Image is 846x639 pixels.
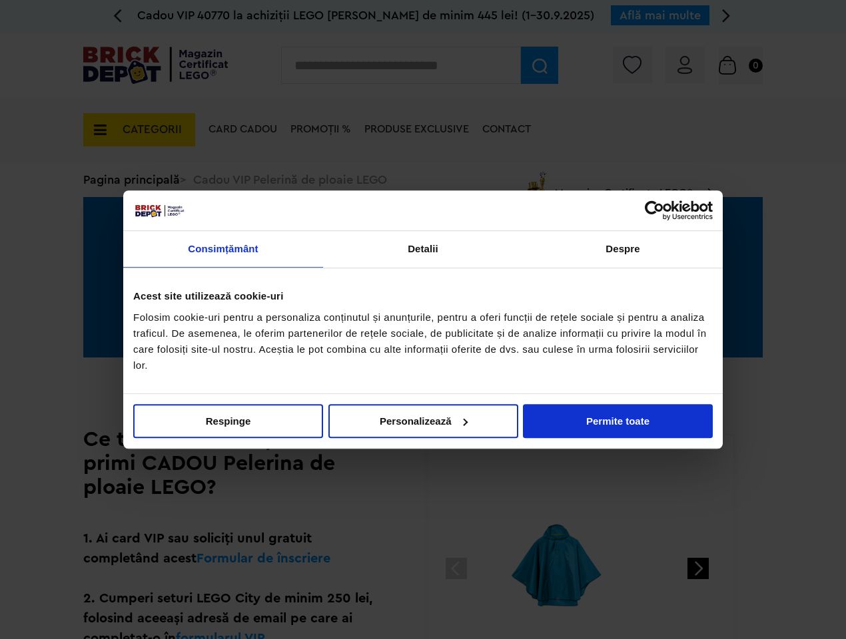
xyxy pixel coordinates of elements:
[133,404,323,438] button: Respinge
[596,200,713,220] a: Usercentrics Cookiebot - opens in a new window
[523,231,723,268] a: Despre
[133,288,713,304] div: Acest site utilizează cookie-uri
[523,404,713,438] button: Permite toate
[133,310,713,373] div: Folosim cookie-uri pentru a personaliza conținutul și anunțurile, pentru a oferi funcții de rețel...
[323,231,523,268] a: Detalii
[123,231,323,268] a: Consimțământ
[133,203,185,218] img: siglă
[328,404,518,438] button: Personalizează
